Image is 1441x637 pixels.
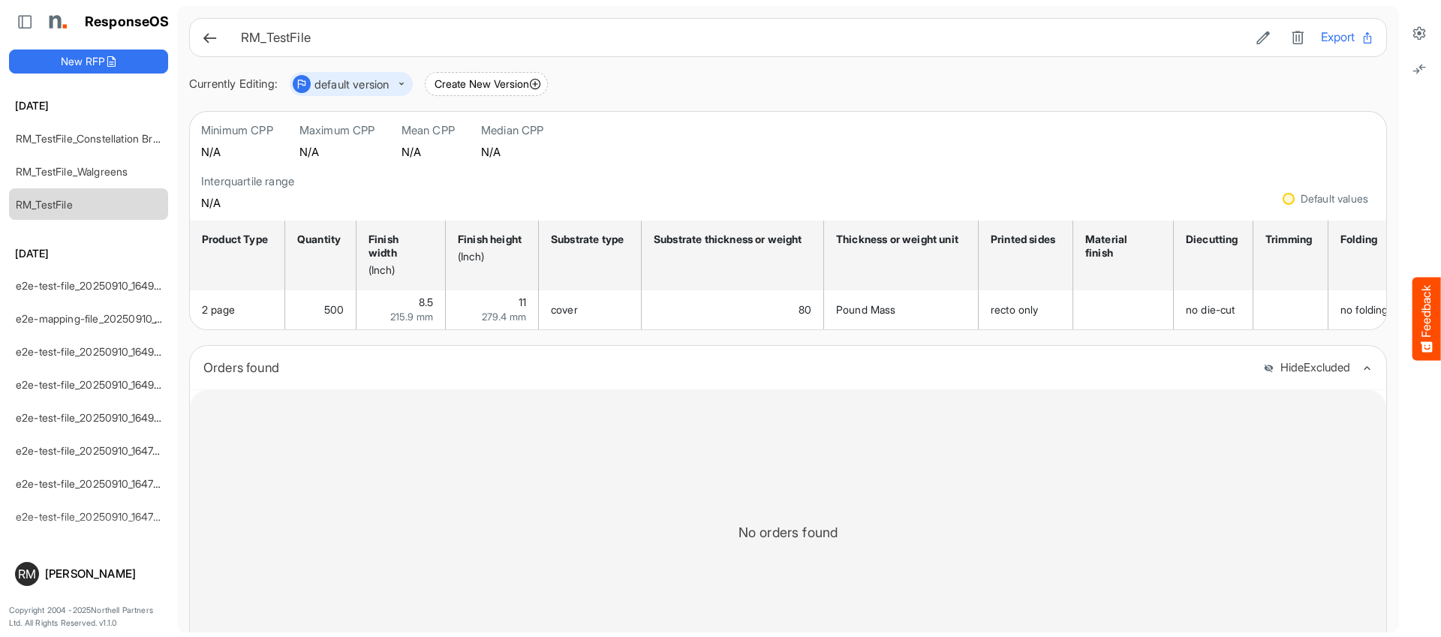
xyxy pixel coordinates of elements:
[419,296,433,308] span: 8.5
[9,50,168,74] button: New RFP
[551,303,578,316] span: cover
[1073,290,1174,329] td: is template cell Column Header httpsnorthellcomontologiesmapping-rulesmanufacturinghassubstratefi...
[1085,233,1157,260] div: Material finish
[1174,290,1253,329] td: no die-cut is template cell Column Header httpsnorthellcomontologiesmapping-rulesmanufacturinghas...
[369,263,429,277] div: (Inch)
[45,568,162,579] div: [PERSON_NAME]
[202,233,268,246] div: Product Type
[202,303,235,316] span: 2 page
[1286,28,1309,47] button: Delete
[16,132,241,145] a: RM_TestFile_Constellation Brands - ROS prices
[1301,194,1368,204] div: Default values
[16,378,167,391] a: e2e-test-file_20250910_164923
[425,72,548,96] button: Create New Version
[1186,233,1236,246] div: Diecutting
[642,290,824,329] td: 80 is template cell Column Header httpsnorthellcomontologiesmapping-rulesmaterialhasmaterialthick...
[481,146,544,158] h5: N/A
[369,233,429,260] div: Finish width
[201,174,294,189] h6: Interquartile range
[1253,290,1328,329] td: is template cell Column Header httpsnorthellcomontologiesmapping-rulesmanufacturinghastrimmingtype
[201,146,273,158] h5: N/A
[1412,277,1441,360] button: Feedback
[1186,303,1235,316] span: no die-cut
[16,345,167,358] a: e2e-test-file_20250910_164923
[402,146,455,158] h5: N/A
[799,303,811,316] span: 80
[201,197,294,209] h5: N/A
[519,296,526,308] span: 11
[1263,362,1350,374] button: HideExcluded
[285,290,356,329] td: 500 is template cell Column Header httpsnorthellcomontologiesmapping-rulesorderhasquantity
[458,250,522,263] div: (Inch)
[16,477,165,490] a: e2e-test-file_20250910_164737
[1328,290,1406,329] td: no folding is template cell Column Header httpsnorthellcomontologiesmapping-rulesmanufacturinghas...
[1340,233,1389,246] div: Folding
[482,311,526,323] span: 279.4 mm
[991,233,1056,246] div: Printed sides
[16,279,167,292] a: e2e-test-file_20250910_164946
[299,123,375,138] h6: Maximum CPP
[16,411,167,424] a: e2e-test-file_20250910_164923
[299,146,375,158] h5: N/A
[41,7,71,37] img: Northell
[979,290,1073,329] td: recto only is template cell Column Header httpsnorthellcomontologiesmapping-rulesmanufacturinghas...
[1340,303,1388,316] span: no folding
[18,568,36,580] span: RM
[654,233,807,246] div: Substrate thickness or weight
[1265,233,1311,246] div: Trimming
[356,290,446,329] td: 8.5 is template cell Column Header httpsnorthellcomontologiesmapping-rulesmeasurementhasfinishsiz...
[16,444,166,457] a: e2e-test-file_20250910_164749
[1252,28,1274,47] button: Edit
[16,312,190,325] a: e2e-mapping-file_20250910_164923
[16,198,73,211] a: RM_TestFile
[836,303,896,316] span: Pound Mass
[324,303,344,316] span: 500
[190,290,285,329] td: 2 page is template cell Column Header product-type
[189,75,278,94] div: Currently Editing:
[836,233,961,246] div: Thickness or weight unit
[85,14,170,30] h1: ResponseOS
[203,357,1252,378] div: Orders found
[9,98,168,114] h6: [DATE]
[1321,28,1374,47] button: Export
[201,123,273,138] h6: Minimum CPP
[446,290,539,329] td: 11 is template cell Column Header httpsnorthellcomontologiesmapping-rulesmeasurementhasfinishsize...
[551,233,624,246] div: Substrate type
[539,290,642,329] td: cover is template cell Column Header httpsnorthellcomontologiesmapping-rulesmaterialhassubstratem...
[458,233,522,246] div: Finish height
[402,123,455,138] h6: Mean CPP
[241,32,1240,44] h6: RM_TestFile
[9,245,168,262] h6: [DATE]
[824,290,979,329] td: Pound Mass is template cell Column Header httpsnorthellcomontologiesmapping-rulesmaterialhasmater...
[739,521,838,544] p: No orders found
[390,311,433,323] span: 215.9 mm
[16,165,128,178] a: RM_TestFile_Walgreens
[991,303,1039,316] span: recto only
[297,233,339,246] div: Quantity
[481,123,544,138] h6: Median CPP
[16,510,166,523] a: e2e-test-file_20250910_164736
[9,604,168,630] p: Copyright 2004 - 2025 Northell Partners Ltd. All Rights Reserved. v 1.1.0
